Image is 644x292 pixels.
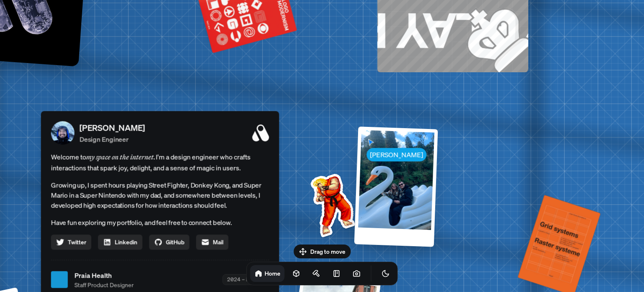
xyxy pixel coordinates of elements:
[75,280,134,289] span: Staff Product Designer
[196,234,229,250] a: Mail
[250,265,285,282] a: Home
[98,234,143,250] a: Linkedin
[265,269,280,277] h1: Home
[80,121,145,134] p: [PERSON_NAME]
[75,270,134,280] span: Praia Health
[223,274,269,285] div: 2024 – Present
[115,237,138,246] span: Linkedin
[213,237,223,246] span: Mail
[51,180,269,210] p: Growing up, I spent hours playing Street Fighter, Donkey Kong, and Super Mario in a Super Nintend...
[149,234,190,250] a: GitHub
[86,153,156,161] em: my space on the internet.
[51,217,269,228] p: Have fun exploring my portfolio, and feel free to connect below.
[377,265,394,282] button: Toggle Theme
[51,234,91,250] a: Twitter
[51,121,75,145] img: Profile Picture
[68,237,86,246] span: Twitter
[80,134,145,144] p: Design Engineer
[51,151,269,173] span: Welcome to I'm a design engineer who crafts interactions that spark joy, delight, and a sense of ...
[166,237,184,246] span: GitHub
[289,161,374,246] img: Profile example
